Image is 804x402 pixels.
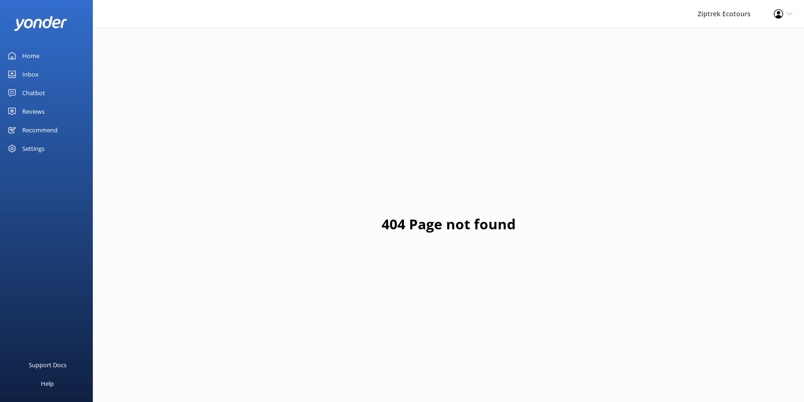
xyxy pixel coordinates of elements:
[382,213,516,235] h1: 404 Page not found
[22,102,45,121] div: Reviews
[22,139,45,158] div: Settings
[22,121,58,139] div: Recommend
[14,16,67,31] img: yonder-white-logo.png
[29,356,66,374] div: Support Docs
[22,84,45,102] div: Chatbot
[22,65,39,84] div: Inbox
[41,374,54,393] div: Help
[22,46,39,65] div: Home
